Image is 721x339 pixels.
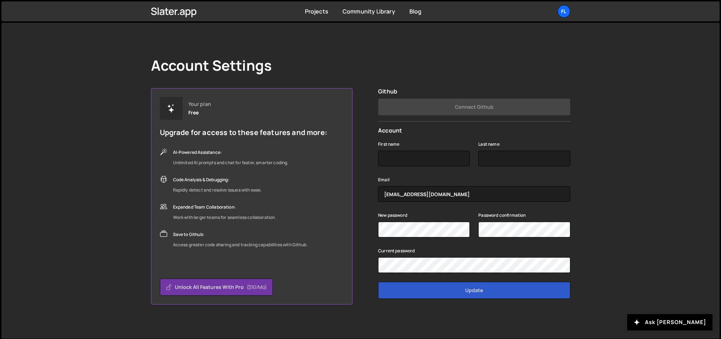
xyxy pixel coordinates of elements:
[378,212,407,219] label: New password
[378,98,570,115] button: Connect Github
[378,88,570,95] h2: Github
[173,158,289,167] div: Unlimited AI prompts and chat for faster, smarter coding.
[173,230,308,239] div: Save to Github:
[343,7,395,15] a: Community Library
[627,314,712,330] button: Ask [PERSON_NAME]
[173,241,308,249] div: Access greater code sharing and tracking capabilities with Github.
[188,110,199,115] div: Free
[378,176,389,183] label: Email
[160,279,273,296] button: Unlock all features with Pro($10/mo)
[173,203,276,211] div: Expanded Team Collaboration:
[478,141,499,148] label: Last name
[378,282,570,299] input: Update
[247,284,267,291] span: ($10/mo)
[173,176,262,184] div: Code Analysis & Debugging:
[173,186,262,194] div: Rapidly detect and resolve issues with ease.
[305,7,328,15] a: Projects
[160,128,327,137] h5: Upgrade for access to these features and more:
[378,247,415,254] label: Current password
[558,5,570,18] a: Fl
[188,101,211,107] div: Your plan
[173,213,276,222] div: Work with larger teams for seamless collaboration.
[151,57,272,74] h1: Account Settings
[378,127,570,134] h2: Account
[478,212,526,219] label: Password confirmation
[173,148,289,157] div: AI-Powered Assistance:
[409,7,422,15] a: Blog
[378,141,400,148] label: First name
